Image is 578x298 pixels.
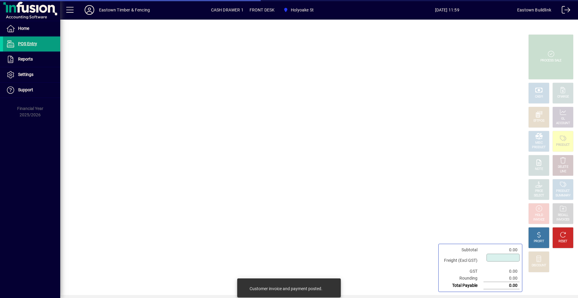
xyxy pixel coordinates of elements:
td: 0.00 [483,275,520,282]
a: Settings [3,67,60,82]
button: Profile [80,5,99,15]
div: DISCOUNT [532,263,546,268]
div: EFTPOS [533,119,545,123]
span: Holyoake St [281,5,316,15]
span: Settings [18,72,33,77]
td: Subtotal [441,246,483,253]
div: RECALL [558,213,568,218]
div: SELECT [534,193,544,198]
span: FRONT DESK [250,5,275,15]
span: Holyoake St [291,5,314,15]
span: Reports [18,57,33,61]
div: INVOICE [533,218,544,222]
a: Support [3,83,60,98]
div: MISC [535,141,542,145]
td: Freight (Excl GST) [441,253,483,268]
span: [DATE] 11:59 [377,5,517,15]
span: POS Entry [18,41,37,46]
div: Customer invoice and payment posted. [250,286,322,292]
div: CHARGE [557,95,569,99]
a: Home [3,21,60,36]
div: PRICE [535,189,543,193]
div: PRODUCT [556,143,570,147]
div: RESET [558,239,567,244]
div: PRODUCT [532,145,545,150]
div: INVOICES [556,218,569,222]
td: Total Payable [441,282,483,289]
div: SUMMARY [555,193,570,198]
div: CASH [535,95,543,99]
a: Logout [557,1,570,21]
div: NOTE [535,167,543,171]
a: Reports [3,52,60,67]
div: PROCESS SALE [540,58,561,63]
div: LINE [560,169,566,174]
div: DELETE [558,165,568,169]
div: GL [561,117,565,121]
span: CASH DRAWER 1 [211,5,244,15]
div: Eastown Buildlink [517,5,551,15]
td: 0.00 [483,246,520,253]
td: Rounding [441,275,483,282]
span: Home [18,26,29,31]
span: Support [18,87,33,92]
div: HOLD [535,213,543,218]
div: ACCOUNT [556,121,570,126]
td: GST [441,268,483,275]
div: Eastown Timber & Fencing [99,5,150,15]
td: 0.00 [483,282,520,289]
div: PRODUCT [556,189,570,193]
td: 0.00 [483,268,520,275]
div: PROFIT [534,239,544,244]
